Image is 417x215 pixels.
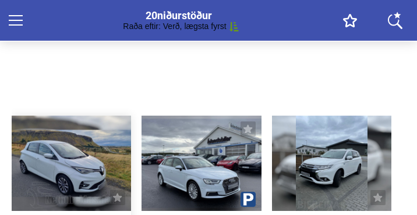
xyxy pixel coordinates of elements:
button: Raða eftir: Verð, lægsta fyrst [123,21,238,31]
span: Raða eftir: Verð, lægsta fyrst [123,21,226,31]
img: parking.png [241,192,256,207]
h1: 20 niðurstöður [39,9,319,21]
